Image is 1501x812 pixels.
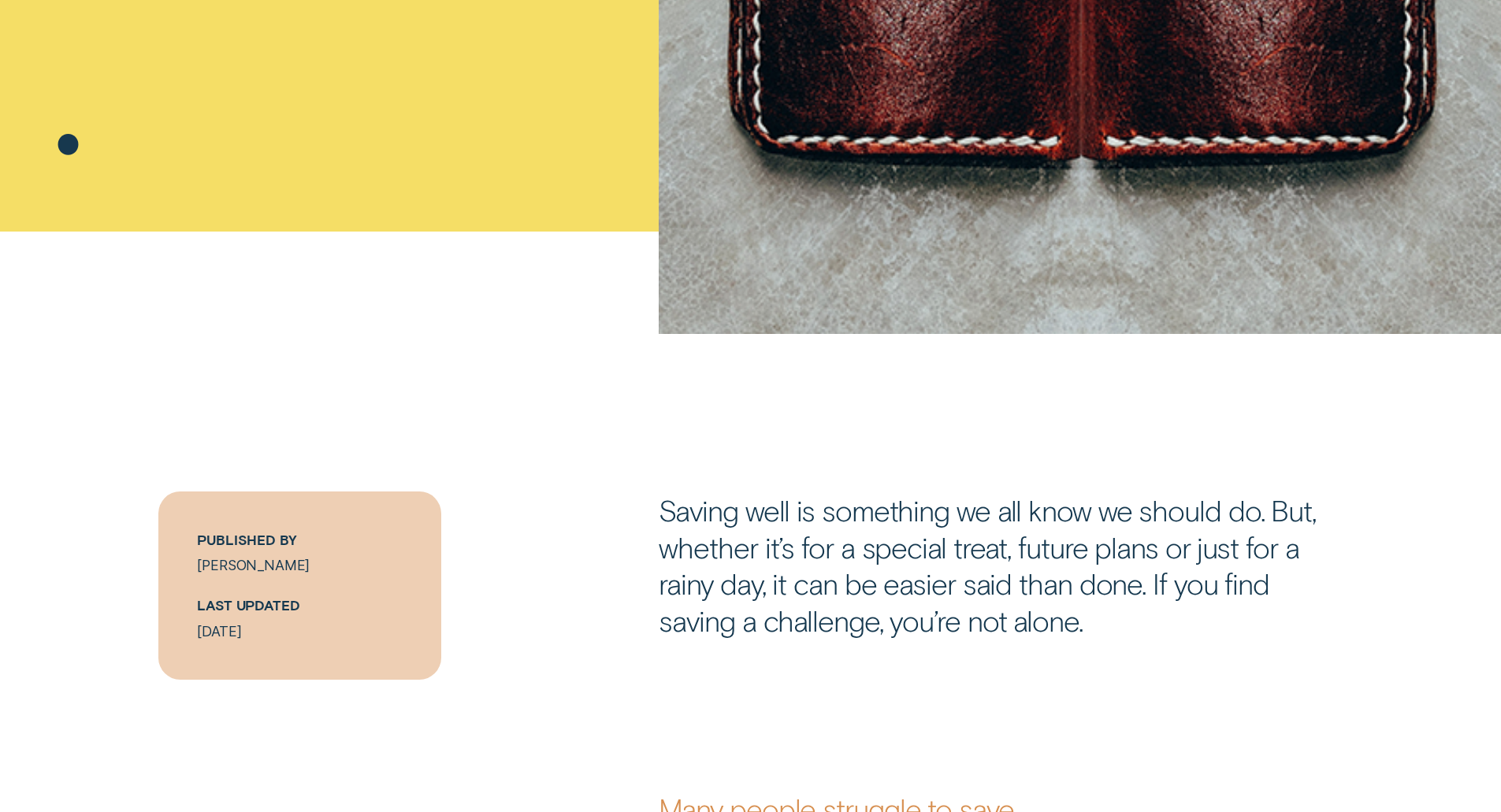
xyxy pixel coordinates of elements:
[197,531,401,549] h5: Published By
[197,557,310,573] a: [PERSON_NAME]
[197,596,401,614] h5: Last Updated
[197,623,401,640] p: [DATE]
[659,491,1343,639] p: Saving well is something we all know we should do. But, whether it’s for a special treat, future ...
